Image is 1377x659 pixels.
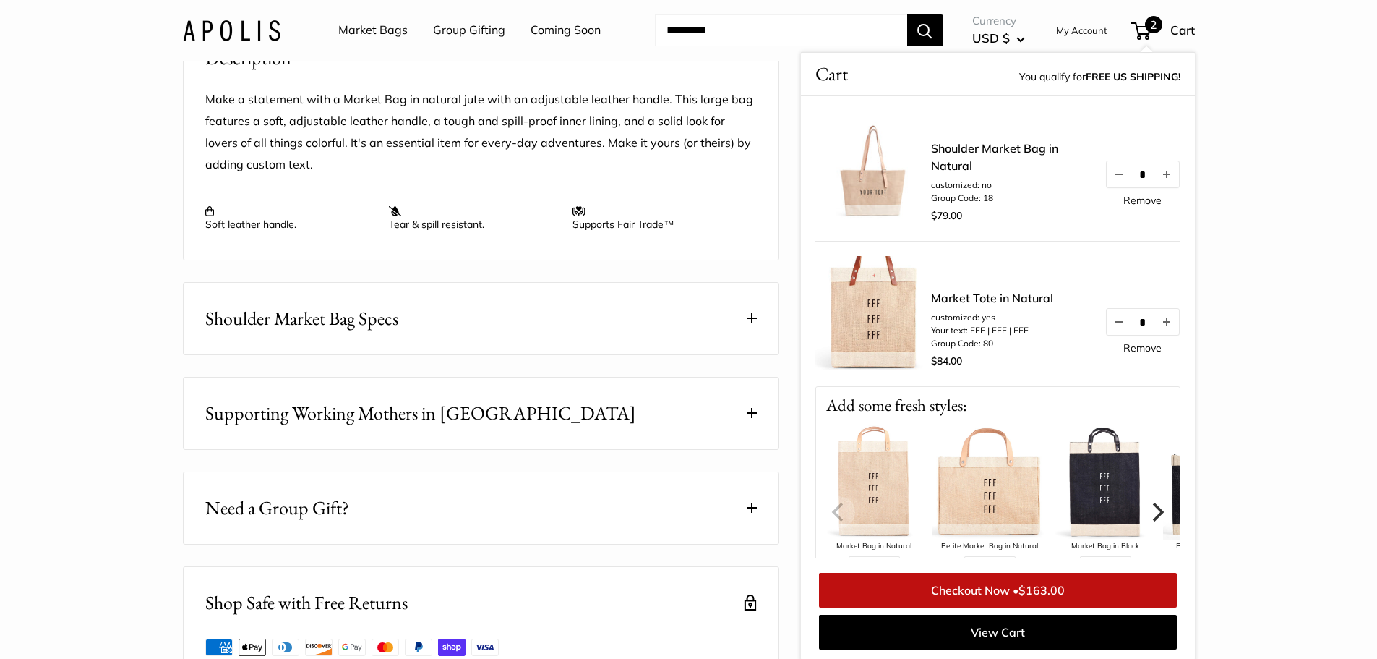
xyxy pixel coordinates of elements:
[389,205,558,231] p: Tear & spill resistant.
[972,11,1025,31] span: Currency
[1141,496,1172,528] button: Next
[931,354,962,367] span: $84.00
[1131,315,1154,328] input: Quantity
[1056,22,1107,39] a: My Account
[1133,19,1195,42] a: 2 Cart
[655,14,907,46] input: Search...
[433,20,505,41] a: Group Gifting
[931,337,1053,350] li: Group Code: 80
[1106,161,1131,187] button: Decrease quantity by 1
[848,556,899,581] a: Add •
[972,30,1010,46] span: USD $
[931,192,1090,205] li: Group Code: 18
[205,494,349,522] span: Need a Group Gift?
[1163,540,1279,553] div: Petite Market Bag in Black
[931,209,962,222] span: $79.00
[931,179,1090,192] li: customized: no
[1170,22,1195,38] span: Cart
[907,14,943,46] button: Search
[964,556,1015,581] a: Add •
[1106,309,1131,335] button: Decrease quantity by 1
[816,387,1180,424] p: Add some fresh styles:
[931,324,1053,337] li: Your text: FFF | FFF | FFF
[572,205,742,231] p: Supports Fair Trade™
[1079,556,1131,581] a: Add •
[1086,70,1180,83] strong: FREE US SHIPPING!
[815,60,848,88] span: Cart
[1131,168,1154,180] input: Quantity
[931,289,1053,307] a: Market Tote in Natural
[184,283,778,354] button: Shoulder Market Bag Specs
[931,311,1053,324] li: customized: yes
[819,615,1177,650] a: View Cart
[931,140,1090,174] a: Shoulder Market Bag in Natural
[1018,583,1065,598] span: $163.00
[183,20,280,41] img: Apolis
[184,472,778,544] button: Need a Group Gift?
[972,27,1025,50] button: USD $
[1123,195,1162,205] a: Remove
[815,256,931,372] img: description_Make it yours with custom printed text.
[1019,67,1180,88] span: You qualify for
[1154,161,1178,187] button: Increase quantity by 1
[1154,309,1178,335] button: Increase quantity by 1
[531,20,601,41] a: Coming Soon
[205,399,636,428] span: Supporting Working Mothers in [GEOGRAPHIC_DATA]
[816,540,932,553] div: Market Bag in Natural
[205,89,757,176] p: Make a statement with a Market Bag in natural jute with an adjustable leather handle. This large ...
[1123,343,1162,353] a: Remove
[184,378,778,449] button: Supporting Working Mothers in [GEOGRAPHIC_DATA]
[1145,16,1162,33] span: 2
[819,573,1177,608] a: Checkout Now •$163.00
[205,305,398,333] span: Shoulder Market Bag Specs
[205,205,374,231] p: Soft leather handle.
[205,589,408,617] h2: Shop Safe with Free Returns
[932,540,1047,553] div: Petite Market Bag in Natural
[1047,540,1163,553] div: Market Bag in Black
[338,20,408,41] a: Market Bags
